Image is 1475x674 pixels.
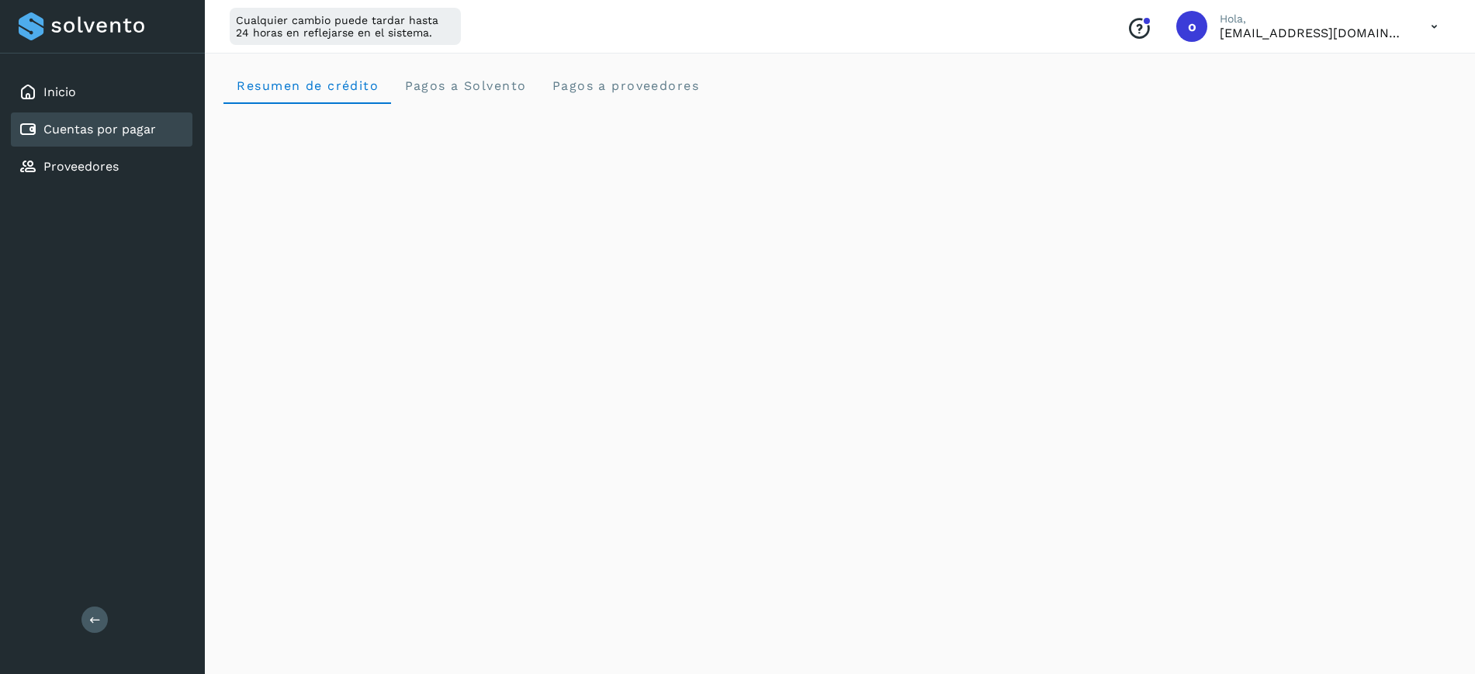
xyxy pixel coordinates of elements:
[43,122,156,137] a: Cuentas por pagar
[236,78,379,93] span: Resumen de crédito
[11,112,192,147] div: Cuentas por pagar
[11,75,192,109] div: Inicio
[403,78,526,93] span: Pagos a Solvento
[1220,12,1406,26] p: Hola,
[43,85,76,99] a: Inicio
[551,78,699,93] span: Pagos a proveedores
[11,150,192,184] div: Proveedores
[1220,26,1406,40] p: orlando@rfllogistics.com.mx
[43,159,119,174] a: Proveedores
[230,8,461,45] div: Cualquier cambio puede tardar hasta 24 horas en reflejarse en el sistema.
